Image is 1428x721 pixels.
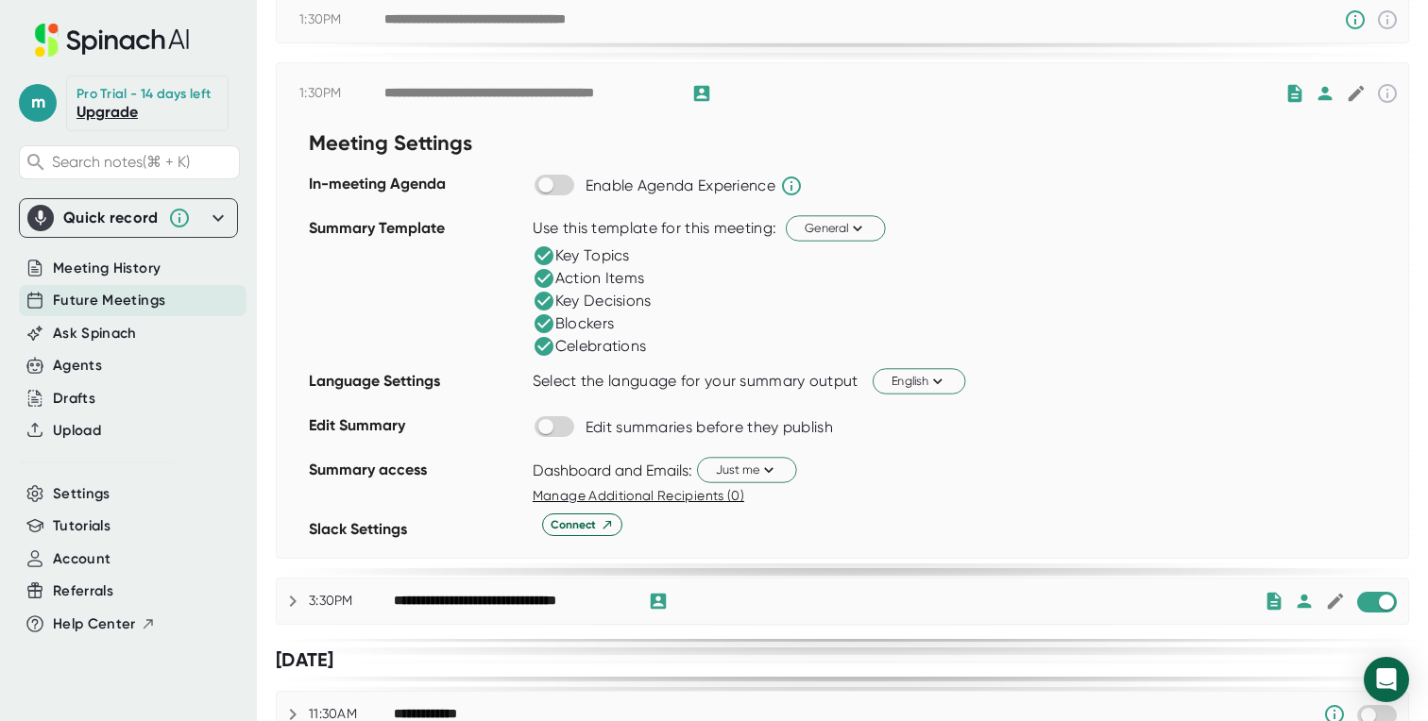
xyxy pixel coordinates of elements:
[53,258,161,279] button: Meeting History
[53,323,137,344] button: Ask Spinach
[533,312,614,335] div: Blockers
[52,153,190,171] span: Search notes (⌘ + K)
[309,454,523,513] div: Summary access
[299,85,384,102] div: 1:30PM
[786,215,886,241] button: General
[53,613,136,635] span: Help Center
[53,290,165,311] button: Future Meetings
[586,418,833,437] div: Edit summaries before they publish
[53,355,102,377] button: Agents
[309,212,523,365] div: Summary Template
[697,457,797,482] button: Just me
[805,219,867,237] span: General
[533,290,652,312] div: Key Decisions
[53,388,95,410] button: Drafts
[1376,82,1399,105] svg: This event has already passed
[309,365,523,410] div: Language Settings
[53,613,156,635] button: Help Center
[309,124,523,168] div: Meeting Settings
[873,368,965,394] button: English
[533,486,744,506] button: Manage Additional Recipients (0)
[53,515,110,537] button: Tutorials
[716,461,778,478] span: Just me
[1376,8,1399,31] svg: This event has already passed
[892,372,946,390] span: English
[1344,8,1367,31] svg: Someone has manually disabled Spinach from this meeting.
[533,244,630,267] div: Key Topics
[533,372,858,391] div: Select the language for your summary output
[53,420,101,442] button: Upload
[533,335,647,358] div: Celebrations
[276,648,1409,672] div: [DATE]
[533,267,645,290] div: Action Items
[76,86,211,103] div: Pro Trial - 14 days left
[299,11,384,28] div: 1:30PM
[533,488,744,503] span: Manage Additional Recipients (0)
[1364,657,1409,702] div: Open Intercom Messenger
[76,103,138,121] a: Upgrade
[586,176,775,195] div: Enable Agenda Experience
[63,209,159,227] div: Quick record
[19,84,57,122] span: m
[309,593,394,610] div: 3:30PM
[53,580,113,602] button: Referrals
[309,168,523,212] div: In-meeting Agenda
[27,199,229,237] div: Quick record
[53,548,110,570] button: Account
[551,516,614,533] span: Connect
[533,219,777,238] div: Use this template for this meeting:
[542,513,622,536] button: Connect
[309,410,523,454] div: Edit Summary
[309,513,523,558] div: Slack Settings
[53,483,110,505] button: Settings
[533,461,692,479] div: Dashboard and Emails:
[780,175,803,197] svg: Spinach will help run the agenda and keep track of time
